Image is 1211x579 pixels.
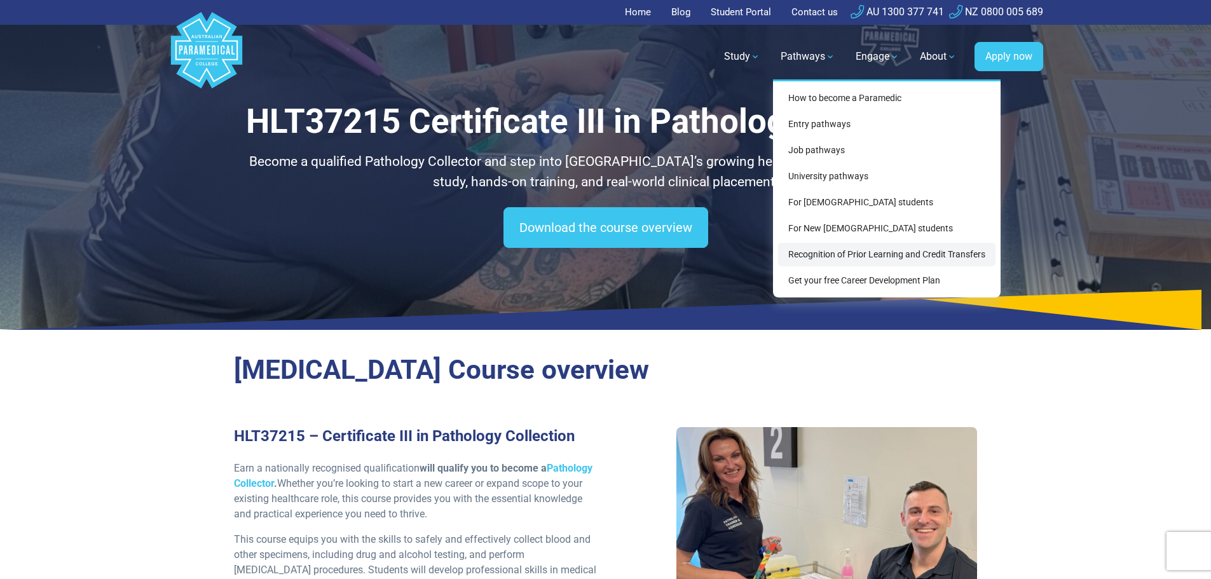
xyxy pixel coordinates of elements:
a: Job pathways [778,139,995,162]
a: How to become a Paramedic [778,86,995,110]
a: Recognition of Prior Learning and Credit Transfers [778,243,995,266]
p: Become a qualified Pathology Collector and step into [GEOGRAPHIC_DATA]’s growing healthcare indus... [234,152,978,192]
a: AU 1300 377 741 [851,6,944,18]
a: For New [DEMOGRAPHIC_DATA] students [778,217,995,240]
a: Pathology Collector [234,462,592,489]
a: Australian Paramedical College [168,25,245,89]
h1: HLT37215 Certificate III in Pathology Collection [234,102,978,142]
a: Entry pathways [778,112,995,136]
div: Pathways [773,79,1001,297]
a: About [912,39,964,74]
a: Download the course overview [503,207,708,248]
a: Engage [848,39,907,74]
strong: will qualify you to become a . [234,462,592,489]
h3: HLT37215 – Certificate III in Pathology Collection [234,427,598,446]
a: University pathways [778,165,995,188]
a: Pathways [773,39,843,74]
a: Study [716,39,768,74]
a: NZ 0800 005 689 [949,6,1043,18]
a: Get your free Career Development Plan [778,269,995,292]
a: For [DEMOGRAPHIC_DATA] students [778,191,995,214]
p: Earn a nationally recognised qualification Whether you’re looking to start a new career or expand... [234,461,598,522]
h2: [MEDICAL_DATA] Course overview [234,354,978,386]
a: Apply now [975,42,1043,71]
